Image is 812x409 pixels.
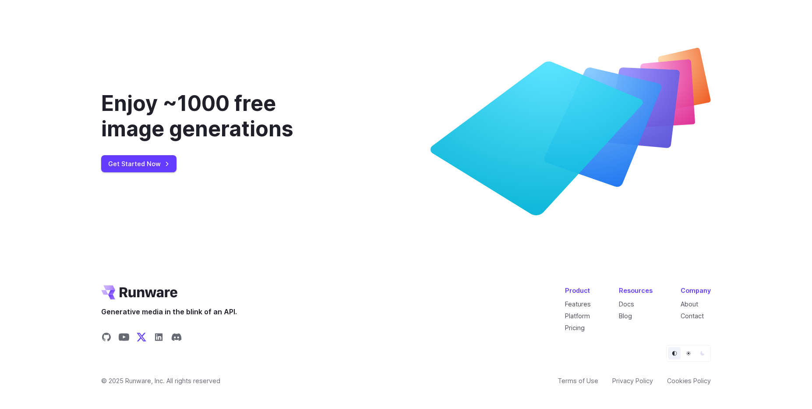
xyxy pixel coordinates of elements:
[154,332,164,345] a: Share on LinkedIn
[101,306,237,318] span: Generative media in the blink of an API.
[681,300,698,308] a: About
[565,312,590,320] a: Platform
[696,347,709,359] button: Dark
[119,332,129,345] a: Share on YouTube
[101,155,177,172] a: Get Started Now
[682,347,695,359] button: Light
[666,345,711,362] ul: Theme selector
[136,332,147,345] a: Share on X
[612,376,653,386] a: Privacy Policy
[668,347,681,359] button: Default
[101,285,177,299] a: Go to /
[101,332,112,345] a: Share on GitHub
[667,376,711,386] a: Cookies Policy
[101,376,220,386] span: © 2025 Runware, Inc. All rights reserved
[565,300,591,308] a: Features
[619,285,653,295] div: Resources
[619,300,634,308] a: Docs
[171,332,182,345] a: Share on Discord
[681,312,704,320] a: Contact
[101,91,339,141] div: Enjoy ~1000 free image generations
[565,285,591,295] div: Product
[558,376,598,386] a: Terms of Use
[681,285,711,295] div: Company
[619,312,632,320] a: Blog
[565,324,585,331] a: Pricing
